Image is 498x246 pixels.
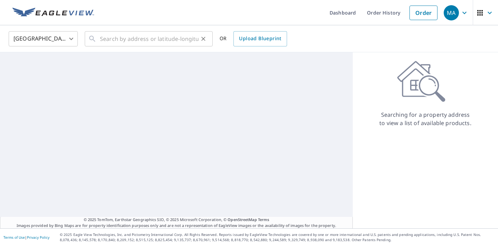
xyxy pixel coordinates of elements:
[444,5,459,20] div: MA
[409,6,437,20] a: Order
[199,34,208,44] button: Clear
[12,8,94,18] img: EV Logo
[60,232,495,243] p: © 2025 Eagle View Technologies, Inc. and Pictometry International Corp. All Rights Reserved. Repo...
[258,217,269,222] a: Terms
[3,235,49,239] p: |
[9,29,78,49] div: [GEOGRAPHIC_DATA]
[233,31,287,46] a: Upload Blueprint
[84,217,269,223] span: © 2025 TomTom, Earthstar Geographics SIO, © 2025 Microsoft Corporation, ©
[239,34,281,43] span: Upload Blueprint
[379,111,472,127] p: Searching for a property address to view a list of available products.
[27,235,49,240] a: Privacy Policy
[220,31,287,46] div: OR
[100,29,199,49] input: Search by address or latitude-longitude
[228,217,257,222] a: OpenStreetMap
[3,235,25,240] a: Terms of Use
